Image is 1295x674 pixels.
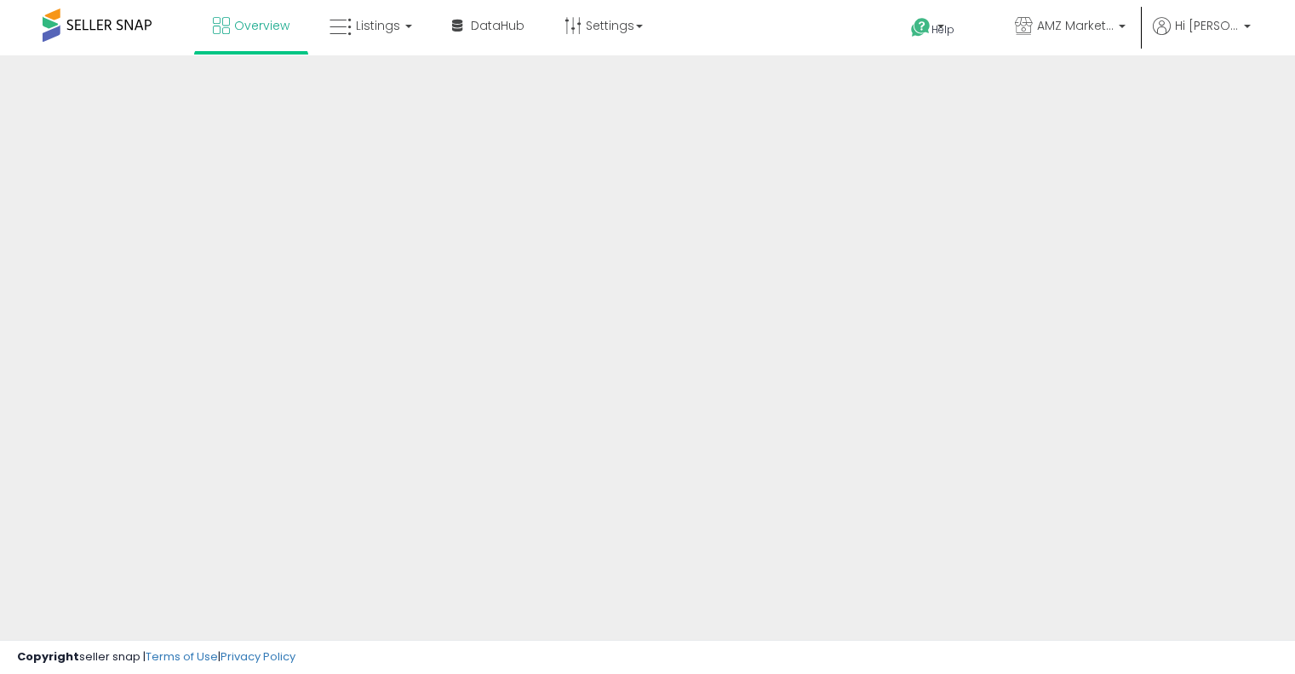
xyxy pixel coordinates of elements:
[1153,17,1251,55] a: Hi [PERSON_NAME]
[897,4,988,55] a: Help
[146,648,218,665] a: Terms of Use
[17,649,295,665] div: seller snap | |
[17,648,79,665] strong: Copyright
[931,22,954,37] span: Help
[471,17,524,34] span: DataHub
[356,17,400,34] span: Listings
[234,17,289,34] span: Overview
[1037,17,1114,34] span: AMZ Marketplace Deals
[221,648,295,665] a: Privacy Policy
[1175,17,1239,34] span: Hi [PERSON_NAME]
[910,17,931,38] i: Get Help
